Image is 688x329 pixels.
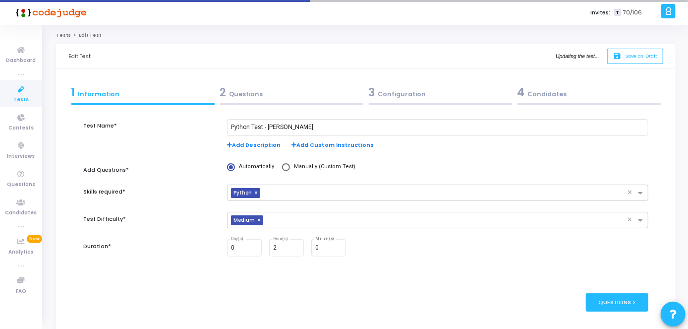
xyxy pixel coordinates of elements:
[83,215,126,223] label: Test Difficulty*
[231,215,257,226] span: Medium
[366,81,515,108] a: 3Configuration
[12,2,87,22] img: logo
[5,209,37,217] span: Candidates
[369,84,512,101] div: Configuration
[517,84,661,101] div: Candidates
[6,57,36,65] span: Dashboard
[254,188,260,198] span: ×
[291,141,374,149] span: Add Custom Instructions
[71,84,215,101] div: Information
[27,235,42,243] span: New
[627,188,635,198] span: Clear all
[227,141,281,149] span: Add Description
[556,54,599,59] i: Updating the test...
[83,122,117,130] label: Test Name*
[369,85,375,100] span: 3
[586,293,649,312] div: Questions >
[623,8,642,17] span: 70/106
[607,49,663,64] button: saveSave as Draft
[56,32,676,39] nav: breadcrumb
[13,96,29,104] span: Tests
[220,85,227,100] span: 2
[517,85,525,100] span: 4
[9,248,34,257] span: Analytics
[7,181,35,189] span: Questions
[68,81,217,108] a: 1Information
[7,152,35,161] span: Interviews
[220,84,363,101] div: Questions
[257,215,263,226] span: ×
[613,52,624,61] i: save
[290,163,355,171] span: Manually (Custom Test)
[83,188,125,196] label: Skills required*
[79,32,101,38] span: Edit Test
[83,166,129,174] label: Add Questions*
[83,242,111,251] label: Duration*
[515,81,663,108] a: 4Candidates
[614,9,621,16] span: T
[8,124,34,132] span: Contests
[71,85,75,100] span: 1
[590,8,610,17] label: Invites:
[231,188,254,198] span: Python
[235,163,274,171] span: Automatically
[217,81,366,108] a: 2Questions
[625,53,657,59] span: Save as Draft
[16,287,26,296] span: FAQ
[68,44,91,68] div: Edit Test
[56,32,71,38] a: Tests
[627,215,635,225] span: Clear all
